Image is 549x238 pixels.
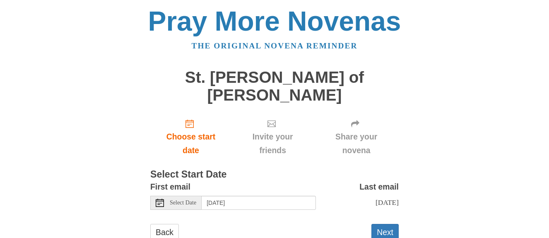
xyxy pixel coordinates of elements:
[322,130,390,157] span: Share your novena
[159,130,223,157] span: Choose start date
[240,130,306,157] span: Invite your friends
[170,200,196,206] span: Select Date
[148,6,401,36] a: Pray More Novenas
[359,180,399,194] label: Last email
[231,112,314,161] div: Click "Next" to confirm your start date first.
[150,112,231,161] a: Choose start date
[150,180,190,194] label: First email
[150,169,399,180] h3: Select Start Date
[314,112,399,161] div: Click "Next" to confirm your start date first.
[376,198,399,207] span: [DATE]
[150,69,399,104] h1: St. [PERSON_NAME] of [PERSON_NAME]
[192,41,358,50] a: The original novena reminder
